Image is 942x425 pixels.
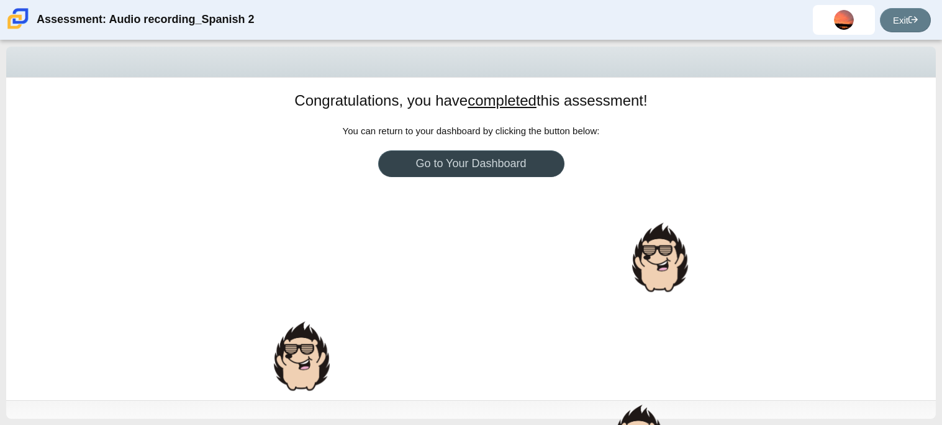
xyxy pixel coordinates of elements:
h1: Congratulations, you have this assessment! [294,90,647,111]
a: Go to Your Dashboard [378,150,564,177]
img: jazlynn.cerda.iLNIkg [834,10,854,30]
img: Carmen School of Science & Technology [5,6,31,32]
a: Carmen School of Science & Technology [5,23,31,34]
span: You can return to your dashboard by clicking the button below: [343,126,600,136]
div: Assessment: Audio recording_Spanish 2 [37,5,254,35]
a: Exit [880,8,931,32]
u: completed [468,92,537,109]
